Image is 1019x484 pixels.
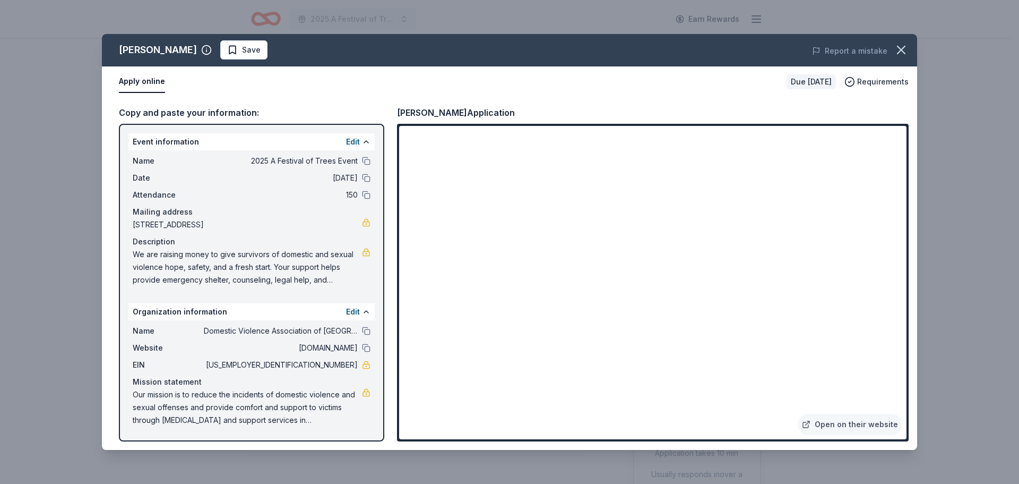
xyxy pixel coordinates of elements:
button: Edit [346,135,360,148]
div: Due [DATE] [787,74,836,89]
span: We are raising money to give survivors of domestic and sexual violence hope, safety, and a fresh ... [133,248,362,286]
div: Copy and paste your information: [119,106,384,120]
span: Name [133,325,204,337]
div: [PERSON_NAME] [119,41,197,58]
span: [STREET_ADDRESS] [133,218,362,231]
button: Apply online [119,71,165,93]
span: Domestic Violence Association of [GEOGRAPHIC_DATA][US_STATE] [204,325,358,337]
span: Name [133,155,204,167]
span: 2025 A Festival of Trees Event [204,155,358,167]
span: Date [133,172,204,184]
span: [DATE] [204,172,358,184]
a: Open on their website [798,414,902,435]
span: [DOMAIN_NAME] [204,342,358,354]
div: Mission statement [133,376,370,388]
span: Attendance [133,189,204,201]
div: Event information [128,133,375,150]
button: Save [220,40,267,60]
div: Organization information [128,303,375,320]
span: Requirements [857,75,909,88]
button: Requirements [844,75,909,88]
span: EIN [133,359,204,371]
span: Website [133,342,204,354]
span: Our mission is to reduce the incidents of domestic violence and sexual offenses and provide comfo... [133,388,362,427]
span: [US_EMPLOYER_IDENTIFICATION_NUMBER] [204,359,358,371]
span: 150 [204,189,358,201]
div: [PERSON_NAME] Application [397,106,515,120]
div: Description [133,235,370,248]
button: Report a mistake [812,45,887,57]
span: Save [242,44,261,56]
div: Mailing address [133,206,370,218]
button: Edit [346,305,360,318]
